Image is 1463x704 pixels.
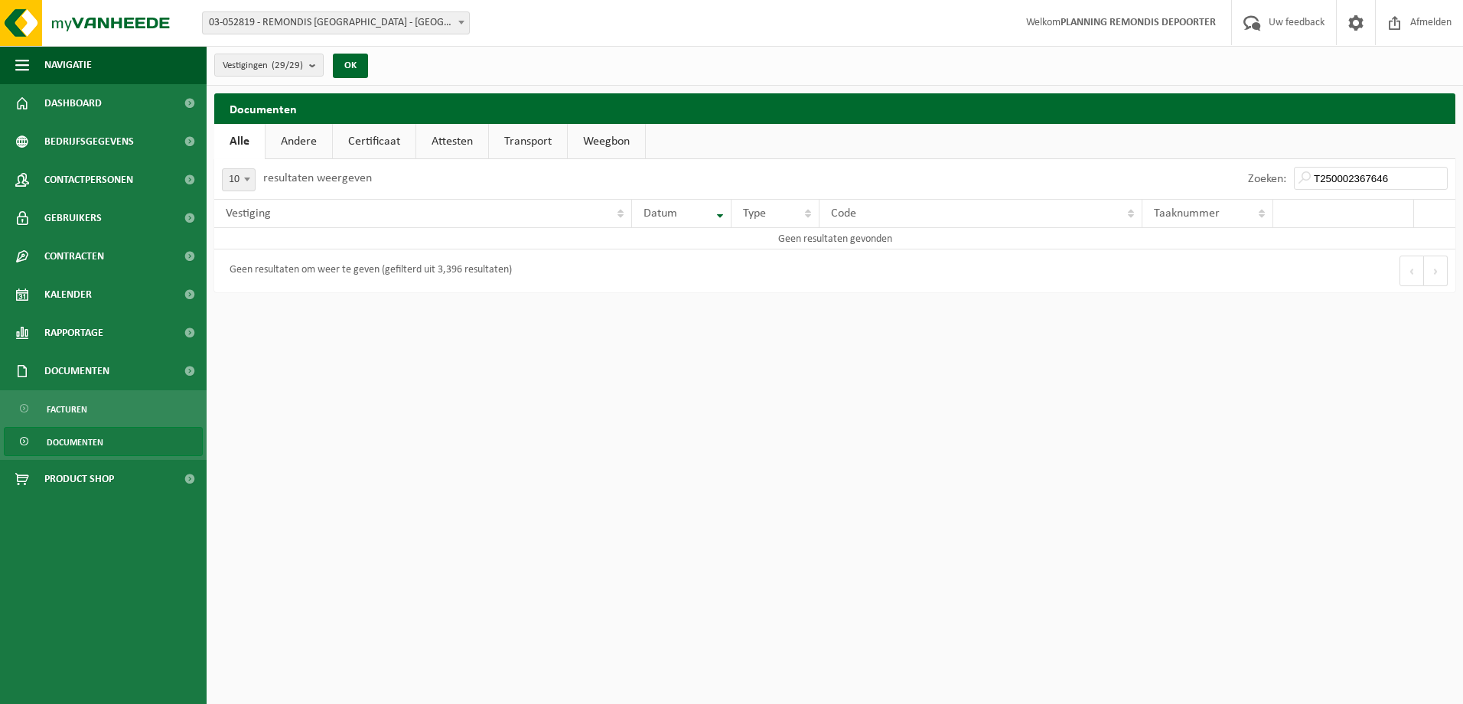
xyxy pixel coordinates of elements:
a: Certificaat [333,124,415,159]
span: Kalender [44,275,92,314]
span: 10 [222,168,256,191]
span: Vestigingen [223,54,303,77]
button: OK [333,54,368,78]
span: Contracten [44,237,104,275]
span: Type [743,207,766,220]
span: Bedrijfsgegevens [44,122,134,161]
span: 03-052819 - REMONDIS WEST-VLAANDEREN - OOSTENDE [203,12,469,34]
a: Andere [266,124,332,159]
span: 03-052819 - REMONDIS WEST-VLAANDEREN - OOSTENDE [202,11,470,34]
button: Previous [1399,256,1424,286]
button: Vestigingen(29/29) [214,54,324,77]
span: Rapportage [44,314,103,352]
a: Transport [489,124,567,159]
span: Taaknummer [1154,207,1220,220]
label: resultaten weergeven [263,172,372,184]
strong: PLANNING REMONDIS DEPOORTER [1061,17,1216,28]
span: Documenten [44,352,109,390]
button: Next [1424,256,1448,286]
span: Navigatie [44,46,92,84]
span: Facturen [47,395,87,424]
span: Gebruikers [44,199,102,237]
span: Contactpersonen [44,161,133,199]
count: (29/29) [272,60,303,70]
div: Geen resultaten om weer te geven (gefilterd uit 3,396 resultaten) [222,257,512,285]
td: Geen resultaten gevonden [214,228,1455,249]
span: 10 [223,169,255,191]
span: Vestiging [226,207,271,220]
a: Documenten [4,427,203,456]
a: Attesten [416,124,488,159]
span: Documenten [47,428,103,457]
span: Datum [644,207,677,220]
a: Alle [214,124,265,159]
h2: Documenten [214,93,1455,123]
span: Code [831,207,856,220]
a: Facturen [4,394,203,423]
label: Zoeken: [1248,173,1286,185]
span: Dashboard [44,84,102,122]
span: Product Shop [44,460,114,498]
a: Weegbon [568,124,645,159]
